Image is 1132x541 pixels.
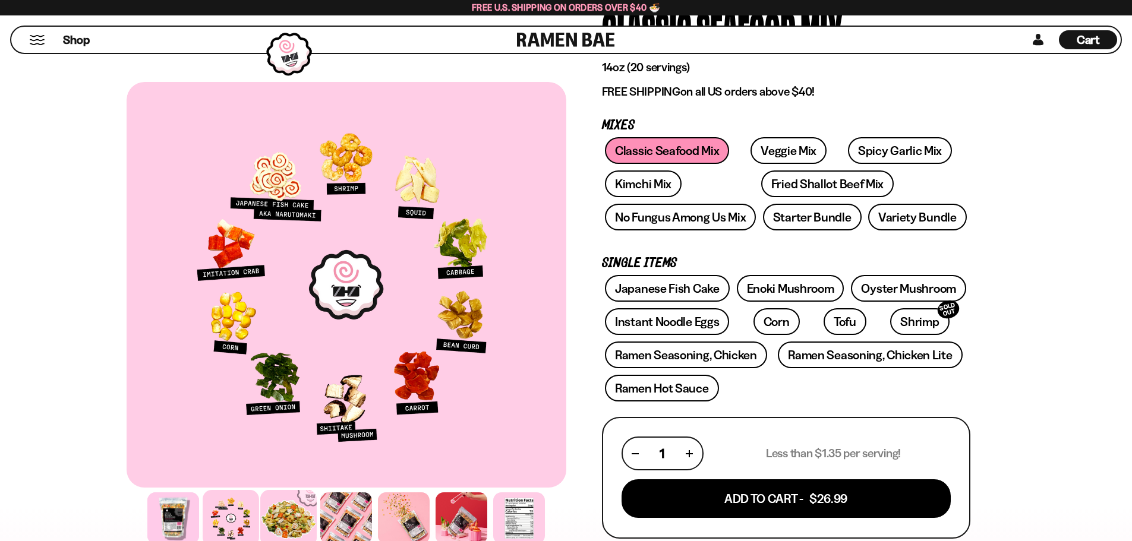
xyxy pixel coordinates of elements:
[753,308,800,335] a: Corn
[824,308,866,335] a: Tofu
[29,35,45,45] button: Mobile Menu Trigger
[605,275,730,302] a: Japanese Fish Cake
[602,120,970,131] p: Mixes
[660,446,664,461] span: 1
[602,84,970,99] p: on all US orders above $40!
[472,2,660,13] span: Free U.S. Shipping on Orders over $40 🍜
[935,298,961,321] div: SOLD OUT
[622,479,951,518] button: Add To Cart - $26.99
[778,341,962,368] a: Ramen Seasoning, Chicken Lite
[890,308,949,335] a: ShrimpSOLD OUT
[1059,27,1117,53] a: Cart
[605,170,682,197] a: Kimchi Mix
[605,204,756,230] a: No Fungus Among Us Mix
[605,308,729,335] a: Instant Noodle Eggs
[848,137,952,164] a: Spicy Garlic Mix
[851,275,966,302] a: Oyster Mushroom
[63,30,90,49] a: Shop
[605,341,767,368] a: Ramen Seasoning, Chicken
[602,258,970,269] p: Single Items
[763,204,862,230] a: Starter Bundle
[602,60,970,75] p: 14oz (20 servings)
[766,446,901,461] p: Less than $1.35 per serving!
[868,204,967,230] a: Variety Bundle
[737,275,844,302] a: Enoki Mushroom
[605,375,719,401] a: Ramen Hot Sauce
[751,137,827,164] a: Veggie Mix
[63,32,90,48] span: Shop
[602,84,680,99] strong: FREE SHIPPING
[1077,33,1100,47] span: Cart
[761,170,894,197] a: Fried Shallot Beef Mix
